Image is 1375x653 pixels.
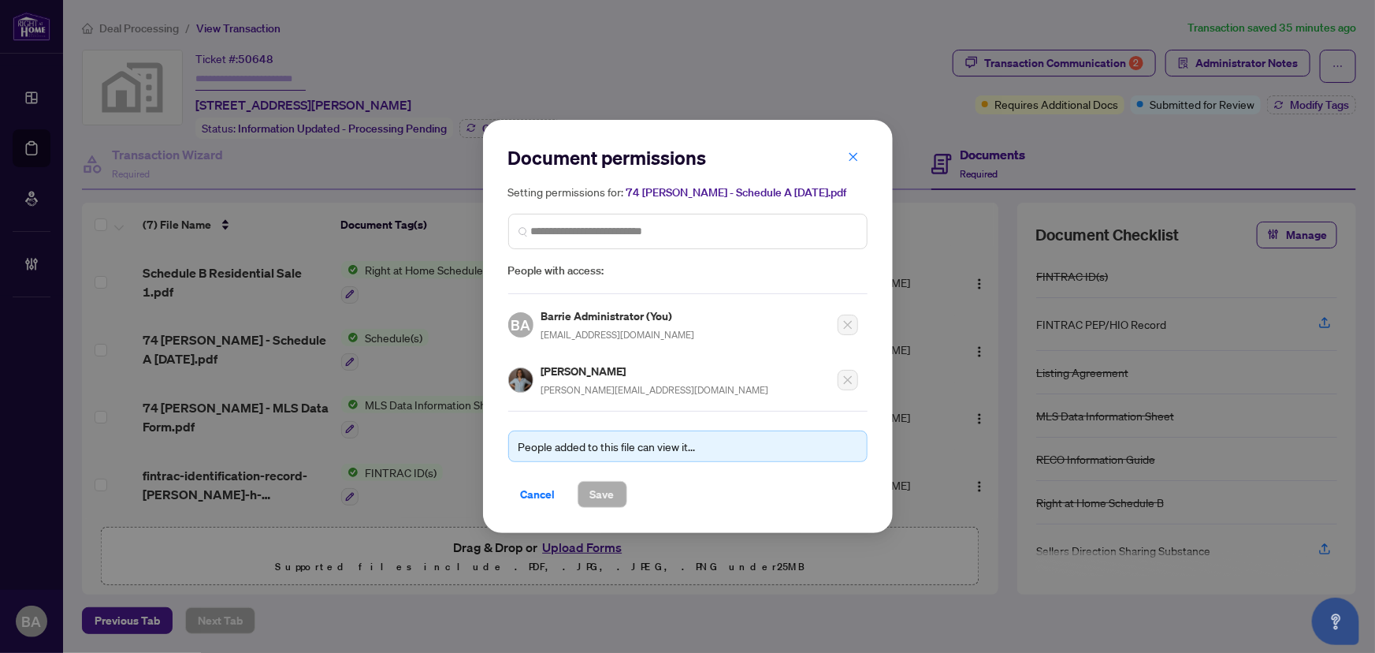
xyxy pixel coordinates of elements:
div: People added to this file can view it... [518,438,857,455]
img: Profile Icon [509,368,533,392]
span: Cancel [521,482,556,507]
span: [PERSON_NAME][EMAIL_ADDRESS][DOMAIN_NAME] [541,384,769,396]
h5: Barrie Administrator (You) [541,307,695,325]
span: [EMAIL_ADDRESS][DOMAIN_NAME] [541,329,695,341]
h2: Document permissions [508,145,868,170]
h5: Setting permissions for: [508,183,868,201]
span: 74 [PERSON_NAME] - Schedule A [DATE].pdf [626,185,847,200]
span: People with access: [508,262,868,280]
button: Cancel [508,481,568,508]
h5: [PERSON_NAME] [541,362,769,380]
span: close [848,151,859,162]
button: Save [578,481,627,508]
button: Open asap [1312,598,1359,645]
span: BA [511,314,530,336]
img: search_icon [518,227,528,237]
